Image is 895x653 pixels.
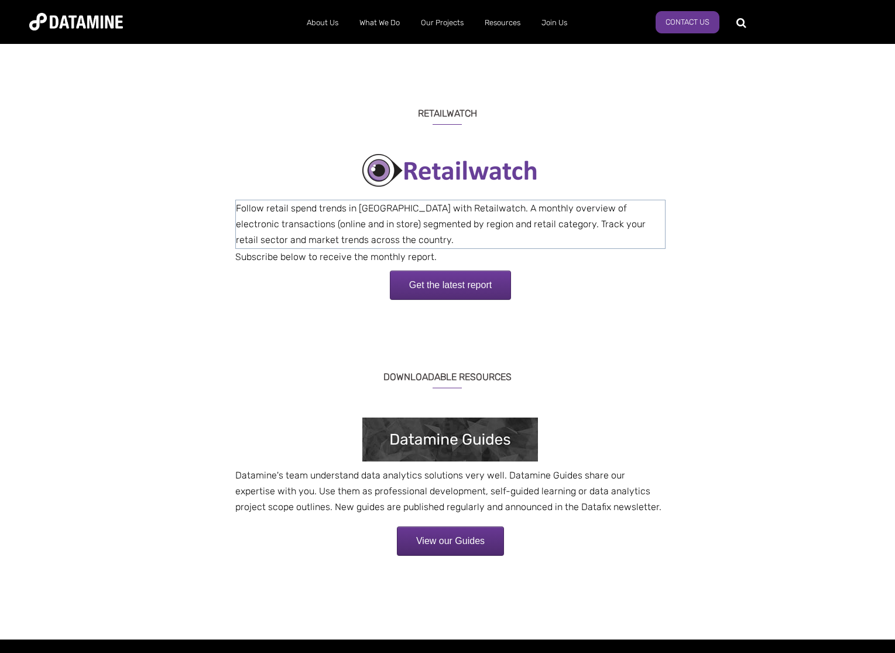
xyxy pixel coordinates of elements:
[397,526,504,556] a: View our Guides
[362,154,538,188] img: Retailwatch cropped logo
[410,8,474,38] a: Our Projects
[296,8,349,38] a: About Us
[474,8,531,38] a: Resources
[235,249,666,265] p: Subscribe below to receive the monthly report.
[229,357,666,388] h3: Downloadable resources
[235,418,666,568] span: Datamine's team understand data analytics solutions very well. Datamine Guides share our expertis...
[656,11,719,33] a: Contact Us
[349,8,410,38] a: What We Do
[531,8,578,38] a: Join Us
[236,200,666,248] td: Follow retail spend trends in [GEOGRAPHIC_DATA] with Retailwatch. A monthly overview of electroni...
[29,13,123,30] img: Datamine
[229,93,666,125] h3: Retailwatch
[390,271,511,300] a: Get the latest report
[362,418,538,461] img: Datamine guides datafix banner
